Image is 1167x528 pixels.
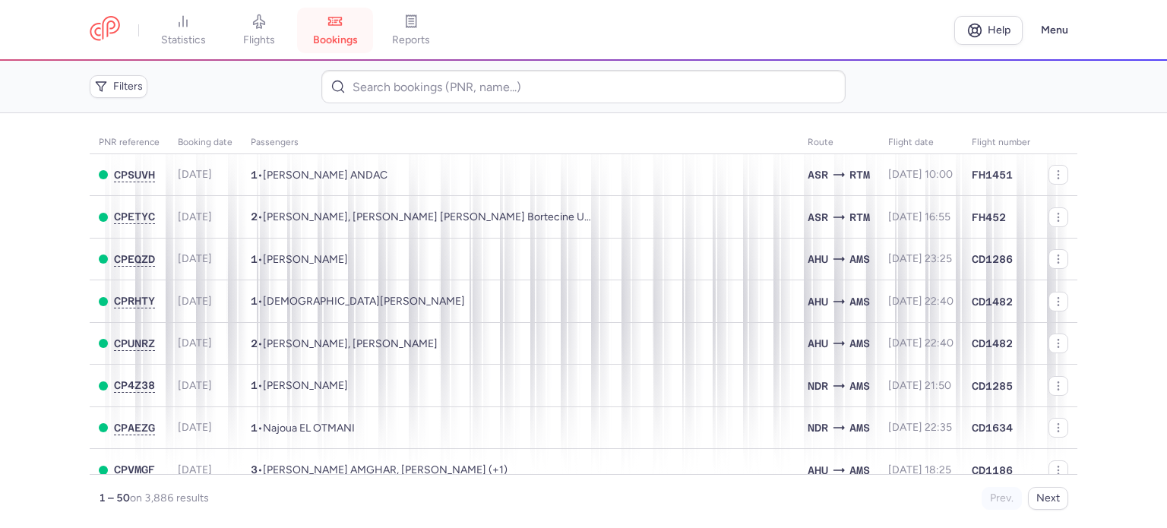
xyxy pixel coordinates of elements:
span: CPRHTY [114,295,155,307]
span: NDR [808,378,828,394]
span: [DATE] 22:40 [888,337,954,349]
a: flights [221,14,297,47]
span: • [251,169,387,182]
span: Hannan AMGHAR, Yasmine AMGHAR, Wail AMGHAR [263,463,508,476]
span: [DATE] [178,421,212,434]
span: CP4Z38 [114,379,155,391]
span: AMS [849,335,870,352]
button: CPETYC [114,210,155,223]
button: Next [1028,487,1068,510]
span: AHU [808,462,828,479]
span: CPAEZG [114,422,155,434]
span: on 3,886 results [130,492,209,504]
span: Filters [113,81,143,93]
span: • [251,422,355,435]
span: Shabir MIHANPOUR [263,253,348,266]
th: PNR reference [90,131,169,154]
span: CD1482 [972,294,1013,309]
span: Orhan ULUTAS, Azem Hanzade Rabia Bortecine ULUTAS [263,210,616,223]
th: Passengers [242,131,799,154]
span: [DATE] 21:50 [888,379,951,392]
span: [DATE] 18:25 [888,463,951,476]
span: • [251,463,508,476]
a: bookings [297,14,373,47]
span: reports [392,33,430,47]
span: AHU [808,293,828,310]
span: [DATE] [178,252,212,265]
span: CD1286 [972,251,1013,267]
th: Booking date [169,131,242,154]
span: statistics [161,33,206,47]
span: • [251,295,465,308]
span: CD1285 [972,378,1013,394]
button: CPRHTY [114,295,155,308]
span: CD1482 [972,336,1013,351]
span: 1 [251,169,258,181]
span: AHU [808,251,828,267]
span: 2 [251,210,258,223]
span: Ikram AADDI, Chahida AADDI [263,337,438,350]
span: CPSUVH [114,169,155,181]
span: 2 [251,337,258,349]
span: CPEQZD [114,253,155,265]
button: CPEQZD [114,253,155,266]
th: Flight number [963,131,1039,154]
span: [DATE] 22:40 [888,295,954,308]
span: CD1186 [972,463,1013,478]
span: AMS [849,293,870,310]
span: [DATE] [178,463,212,476]
span: [DATE] [178,379,212,392]
span: • [251,337,438,350]
span: NDR [808,419,828,436]
button: Menu [1032,16,1077,45]
button: Prev. [982,487,1022,510]
span: flights [243,33,275,47]
span: Amarjit SINGH [263,379,348,392]
span: [DATE] [178,337,212,349]
span: 1 [251,422,258,434]
span: [DATE] [178,210,212,223]
span: CD1634 [972,420,1013,435]
button: Filters [90,75,147,98]
span: Najoua EL OTMANI [263,422,355,435]
strong: 1 – 50 [99,492,130,504]
span: FH452 [972,210,1006,225]
span: Help [988,24,1010,36]
span: [DATE] 16:55 [888,210,950,223]
span: 1 [251,295,258,307]
button: CPSUVH [114,169,155,182]
span: 1 [251,379,258,391]
input: Search bookings (PNR, name...) [321,70,845,103]
span: RTM [849,166,870,183]
a: CitizenPlane red outlined logo [90,16,120,44]
span: [DATE] 23:25 [888,252,952,265]
span: ASR [808,209,828,226]
span: Mohamed EL YAKOUBI [263,295,465,308]
span: AMS [849,378,870,394]
span: 3 [251,463,258,476]
span: ASR [808,166,828,183]
span: • [251,379,348,392]
button: CPUNRZ [114,337,155,350]
button: CPAEZG [114,422,155,435]
span: AMS [849,462,870,479]
button: CPVMGF [114,463,155,476]
span: • [251,210,593,223]
button: CP4Z38 [114,379,155,392]
span: Hanife DEMIREL ANDAC [263,169,387,182]
span: [DATE] [178,295,212,308]
span: • [251,253,348,266]
span: AMS [849,419,870,436]
span: FH1451 [972,167,1013,182]
th: flight date [879,131,963,154]
span: [DATE] 10:00 [888,168,953,181]
span: AHU [808,335,828,352]
span: [DATE] 22:35 [888,421,952,434]
span: AMS [849,251,870,267]
a: reports [373,14,449,47]
span: RTM [849,209,870,226]
th: Route [799,131,879,154]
